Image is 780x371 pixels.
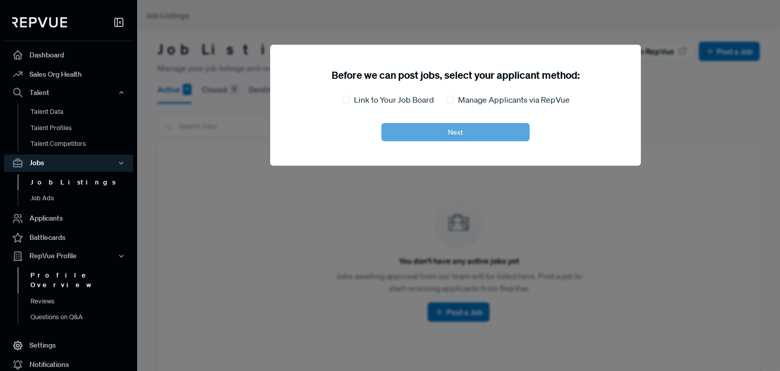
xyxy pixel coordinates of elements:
[4,228,133,248] a: Battlecards
[18,136,147,152] a: Talent Competitors
[4,84,133,101] button: Talent
[18,309,147,325] a: Questions on Q&A
[18,120,147,136] a: Talent Profiles
[18,190,147,206] a: Job Ads
[4,65,133,84] a: Sales Org Health
[4,154,133,172] button: Jobs
[332,69,580,81] h5: Before we can post jobs, select your applicant method:
[18,104,147,120] a: Talent Data
[12,17,67,27] img: RepVue
[354,94,434,106] label: Link to Your Job Board
[4,336,133,355] a: Settings
[458,94,570,106] label: Manage Applicants via RepVue
[18,267,147,293] a: Profile Overview
[18,174,147,191] a: Job Listings
[18,293,147,310] a: Reviews
[4,248,133,265] button: RepVue Profile
[4,209,133,228] a: Applicants
[4,45,133,65] a: Dashboard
